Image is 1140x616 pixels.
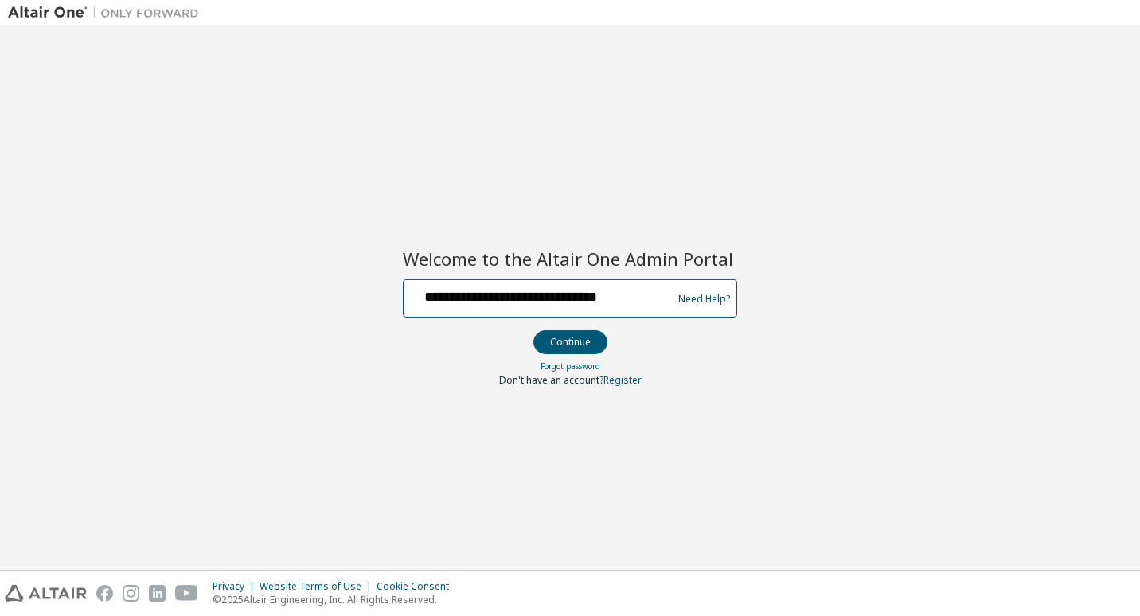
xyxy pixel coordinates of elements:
[499,373,603,387] span: Don't have an account?
[377,580,459,593] div: Cookie Consent
[5,585,87,602] img: altair_logo.svg
[175,585,198,602] img: youtube.svg
[213,580,260,593] div: Privacy
[603,373,642,387] a: Register
[403,248,737,270] h2: Welcome to the Altair One Admin Portal
[541,361,600,372] a: Forgot password
[213,593,459,606] p: © 2025 Altair Engineering, Inc. All Rights Reserved.
[8,5,207,21] img: Altair One
[96,585,113,602] img: facebook.svg
[533,330,607,354] button: Continue
[260,580,377,593] div: Website Terms of Use
[149,585,166,602] img: linkedin.svg
[123,585,139,602] img: instagram.svg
